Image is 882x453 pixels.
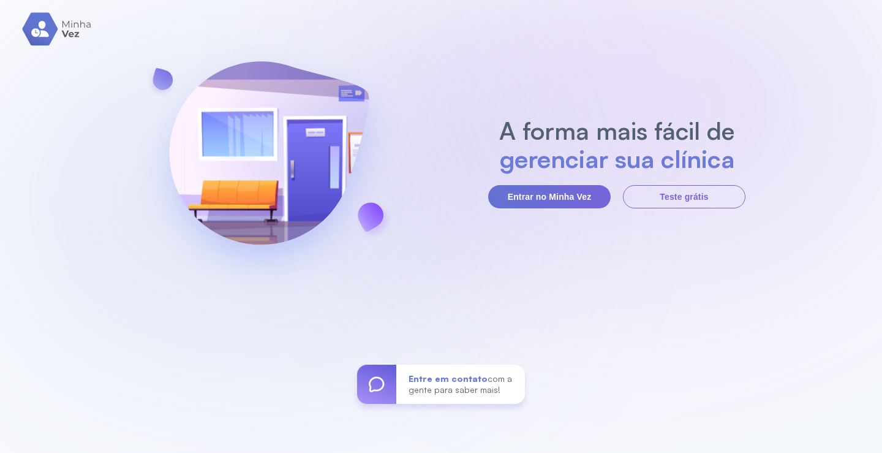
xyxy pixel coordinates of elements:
[493,116,741,145] h2: A forma mais fácil de
[357,365,525,404] a: Entre em contatocom a gente para saber mais!
[137,29,401,295] img: banner-login.svg
[396,365,525,404] div: com a gente para saber mais!
[22,12,92,46] img: logo.svg
[623,185,745,208] button: Teste grátis
[488,185,611,208] button: Entrar no Minha Vez
[409,373,488,384] span: Entre em contato
[493,145,741,173] h2: gerenciar sua clínica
